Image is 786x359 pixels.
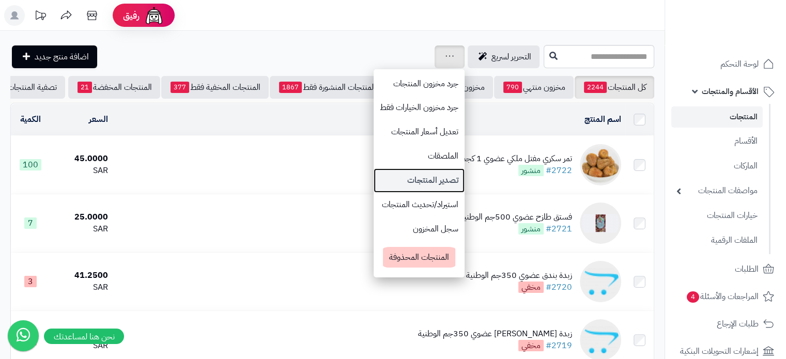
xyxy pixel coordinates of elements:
span: منشور [518,165,544,176]
span: 21 [78,82,92,93]
span: المنتجات المحذوفة [383,247,455,268]
a: المراجعات والأسئلة4 [671,284,780,309]
a: الطلبات [671,257,780,282]
a: المنتجات [671,106,763,128]
a: طلبات الإرجاع [671,311,780,336]
span: 3 [24,276,37,287]
span: 790 [503,82,522,93]
div: SAR [55,340,108,352]
div: تمر سكري مفتل ملكي عضوي 1 كجم مزرعة السلوى العضوية [389,153,572,165]
a: كل المنتجات2244 [575,76,654,99]
a: استيراد/تحديث المنتجات [374,193,465,217]
a: تعديل أسعار المنتجات [374,120,465,144]
span: 2244 [584,82,607,93]
div: 41.2500 [55,270,108,282]
span: التحرير لسريع [491,51,531,63]
a: #2720 [546,281,572,293]
span: المراجعات والأسئلة [686,289,759,304]
span: مخفي [518,282,544,293]
img: logo-2.png [716,26,776,48]
a: الكمية [20,113,41,126]
div: SAR [55,165,108,177]
a: تصدير المنتجات [374,168,465,193]
img: ai-face.png [144,5,164,26]
div: زبدة بندق عضوي 350جم الوطنية [466,270,572,282]
a: الملصقات [374,144,465,168]
a: المنتجات المحذوفة [375,241,463,275]
img: تمر سكري مفتل ملكي عضوي 1 كجم مزرعة السلوى العضوية [580,144,621,185]
span: 7 [24,217,37,229]
div: SAR [55,282,108,293]
a: خيارات المنتجات [671,205,763,227]
div: 45.0000 [55,153,108,165]
span: 100 [20,159,41,170]
span: منشور [518,223,544,235]
a: الملفات الرقمية [671,229,763,252]
a: مواصفات المنتجات [671,180,763,202]
a: لوحة التحكم [671,52,780,76]
a: المنتجات المخفية فقط377 [161,76,269,99]
a: السعر [89,113,108,126]
div: زبدة [PERSON_NAME] عضوي 350جم الوطنية [418,328,572,340]
span: الأقسام والمنتجات [702,84,759,99]
a: اسم المنتج [584,113,621,126]
a: سجل المخزون [374,217,465,241]
a: جرد مخزون المنتجات [374,72,465,96]
span: تصفية المنتجات [7,81,57,93]
a: الماركات [671,155,763,177]
img: فستق طازح عضوي 500جم الوطنية [580,202,621,244]
span: إشعارات التحويلات البنكية [680,344,759,358]
a: #2719 [546,339,572,352]
span: 377 [171,82,189,93]
img: زبدة بندق عضوي 350جم الوطنية [580,261,621,302]
span: طلبات الإرجاع [717,317,759,331]
a: تحديثات المنصة [27,5,53,28]
a: جرد مخزون الخيارات فقط [374,96,465,120]
a: المنتجات المخفضة21 [68,76,160,99]
a: المنتجات المنشورة فقط1867 [270,76,384,99]
span: رفيق [123,9,140,22]
span: اضافة منتج جديد [35,51,89,63]
span: مخفي [518,340,544,351]
span: 4 [687,291,699,303]
span: لوحة التحكم [720,57,759,71]
a: مخزون منتهي790 [494,76,574,99]
a: #2721 [546,223,572,235]
span: الطلبات [735,262,759,276]
a: التحرير لسريع [468,45,540,68]
a: #2722 [546,164,572,177]
div: SAR [55,223,108,235]
span: 1867 [279,82,302,93]
div: 25.0000 [55,211,108,223]
a: الأقسام [671,130,763,152]
div: فستق طازح عضوي 500جم الوطنية [460,211,572,223]
a: اضافة منتج جديد [12,45,97,68]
